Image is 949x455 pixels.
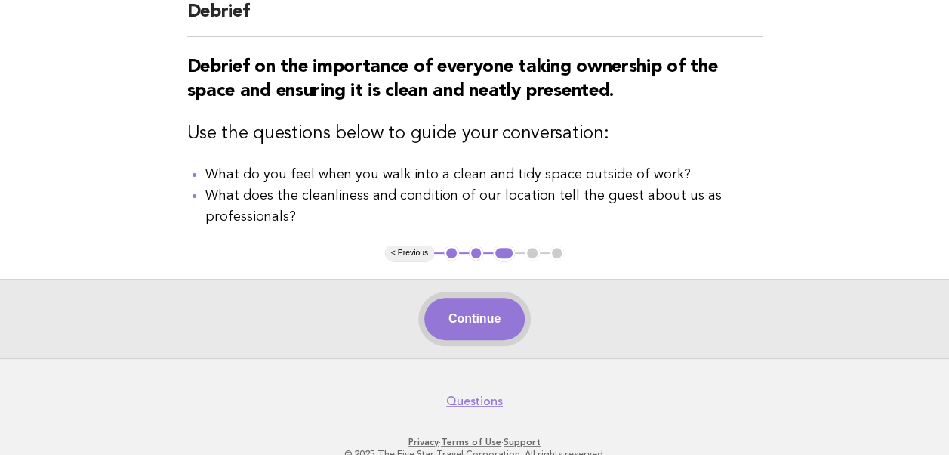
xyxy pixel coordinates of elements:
[385,246,434,261] button: < Previous
[504,437,541,447] a: Support
[408,437,439,447] a: Privacy
[205,185,763,227] li: What does the cleanliness and condition of our location tell the guest about us as professionals?
[493,246,515,261] button: 3
[187,58,718,101] strong: Debrief on the importance of everyone taking ownership of the space and ensuring it is clean and ...
[205,164,763,185] li: What do you feel when you walk into a clean and tidy space outside of work?
[424,298,525,340] button: Continue
[446,394,503,409] a: Questions
[441,437,501,447] a: Terms of Use
[469,246,484,261] button: 2
[187,122,763,146] h3: Use the questions below to guide your conversation:
[444,246,459,261] button: 1
[21,436,928,448] p: · ·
